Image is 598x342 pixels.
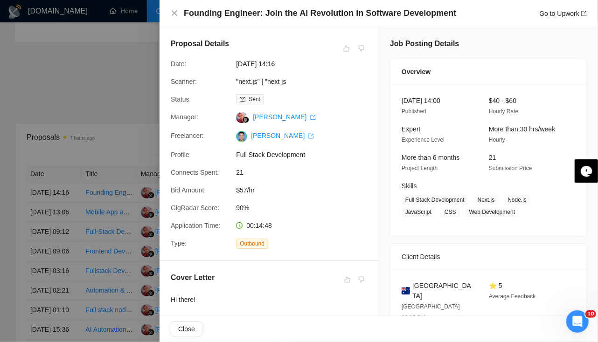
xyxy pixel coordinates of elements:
span: CSS [441,207,460,217]
span: $57/hr [236,185,376,195]
span: GigRadar Score: [171,204,219,212]
span: close [171,9,178,17]
span: Bid Amount: [171,186,206,194]
span: Experience Level [402,137,445,143]
span: Status: [171,96,191,103]
img: gigradar-bm.png [243,116,249,123]
span: Hourly Rate [489,108,518,115]
img: c1xPIZKCd_5qpVW3p9_rL3BM5xnmTxF9N55oKzANS0DJi4p2e9ZOzoRW-Ms11vJalQ [236,131,247,142]
span: Connects Spent: [171,169,219,176]
span: 00:14:48 [246,222,272,229]
a: [PERSON_NAME] export [253,113,316,121]
span: Type: [171,239,187,247]
span: [DATE] 14:16 [236,59,376,69]
div: Client Details [402,244,575,269]
span: Expert [402,125,420,133]
h5: Proposal Details [171,38,229,49]
span: Published [402,108,426,115]
span: [GEOGRAPHIC_DATA] 06:35 PM [402,303,460,321]
span: More than 30 hrs/week [489,125,555,133]
span: Scanner: [171,78,197,85]
a: "next.js" | "next js [236,78,286,85]
h4: Founding Engineer: Join the AI Revolution in Software Development [184,7,456,19]
span: Project Length [402,165,438,171]
span: More than 6 months [402,154,460,161]
span: Node.js [504,195,530,205]
span: Close [178,324,195,334]
span: Hourly [489,137,505,143]
a: Go to Upworkexport [539,10,587,17]
span: ⭐ 5 [489,282,502,289]
span: Application Time: [171,222,221,229]
span: export [310,115,316,120]
span: Overview [402,67,431,77]
h5: Cover Letter [171,272,215,283]
span: [DATE] 14:00 [402,97,440,104]
span: Average Feedback [489,293,536,300]
span: mail [240,96,245,102]
span: Next.js [474,195,499,205]
span: Date: [171,60,186,68]
span: Freelancer: [171,132,204,139]
span: $40 - $60 [489,97,516,104]
span: Outbound [236,239,268,249]
button: Close [171,9,178,17]
iframe: Intercom live chat [566,310,589,333]
img: 🇦🇺 [402,286,410,296]
span: 21 [489,154,496,161]
span: Profile: [171,151,191,158]
span: 90% [236,203,376,213]
span: clock-circle [236,222,243,229]
span: 21 [236,167,376,178]
span: Full Stack Development [402,195,468,205]
a: [PERSON_NAME] export [251,132,314,139]
span: Sent [249,96,260,103]
span: export [581,11,587,16]
span: Full Stack Development [236,150,376,160]
span: 10 [585,310,596,318]
span: Skills [402,182,417,190]
span: Submission Price [489,165,532,171]
h5: Job Posting Details [390,38,459,49]
span: Manager: [171,113,198,121]
button: Close [171,321,202,336]
span: export [308,133,314,139]
span: JavaScript [402,207,435,217]
span: Web Development [466,207,519,217]
span: [GEOGRAPHIC_DATA] [412,280,474,301]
